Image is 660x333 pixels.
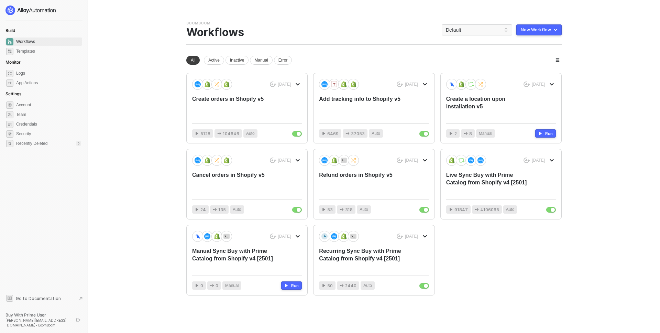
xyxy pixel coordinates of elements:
span: 2 [454,130,457,137]
img: icon [341,81,347,87]
img: icon [449,81,455,87]
a: logo [5,6,82,15]
span: icon-success-page [270,82,276,87]
span: icon-app-actions [340,283,344,288]
div: Manual Sync Buy with Prime Catalog from Shopify v4 [2501] [192,247,280,270]
span: icon-success-page [524,82,530,87]
img: icon [204,81,210,87]
span: icon-arrow-down [423,158,427,162]
div: Create a location upon installation v5 [446,95,534,118]
span: dashboard [6,38,13,45]
span: icon-app-actions [345,131,350,136]
span: documentation [6,295,13,302]
img: icon [341,233,347,239]
img: icon [468,157,474,163]
span: icon-app-actions [210,283,214,288]
span: Auto [233,206,241,213]
div: [DATE] [405,82,418,87]
span: icon-success-page [397,158,403,163]
span: Recently Deleted [16,141,47,147]
span: icon-arrow-down [296,158,300,162]
span: icon-success-page [397,234,403,239]
div: [DATE] [278,234,291,239]
span: icon-app-actions [464,131,468,136]
div: App Actions [16,80,38,86]
img: icon [195,81,201,87]
span: Monitor [5,60,21,65]
span: icon-success-page [397,82,403,87]
span: 50 [327,282,333,289]
img: icon [350,81,356,87]
span: icon-arrow-down [296,234,300,238]
button: Run [535,129,556,138]
span: Auto [372,130,380,137]
span: settings [6,101,13,109]
span: 8 [469,130,472,137]
span: 104646 [223,130,239,137]
img: icon [223,81,230,87]
span: icon-success-page [270,158,276,163]
img: icon [468,81,474,87]
span: Build [5,28,15,33]
span: Auto [363,282,372,289]
span: Auto [360,206,368,213]
div: [DATE] [405,234,418,239]
span: marketplace [6,48,13,55]
img: icon [195,157,201,163]
img: icon [341,157,347,163]
span: icon-app-actions [6,79,13,87]
div: [DATE] [278,158,291,163]
span: Manual [225,282,239,289]
div: Inactive [225,56,249,65]
div: 0 [76,141,81,146]
img: icon [321,81,328,87]
span: Workflows [16,37,81,46]
img: icon [449,157,455,163]
div: [DATE] [405,158,418,163]
div: [DATE] [532,158,545,163]
div: Run [291,283,299,289]
span: Team [16,110,81,119]
div: [DATE] [532,82,545,87]
span: icon-app-actions [213,207,217,212]
img: icon [350,157,356,163]
span: 6469 [327,130,339,137]
img: icon [458,157,464,163]
div: Manual [250,56,272,65]
span: 91847 [454,206,468,213]
span: Security [16,130,81,138]
img: icon [477,157,484,163]
span: settings [6,140,13,147]
img: icon [350,233,356,239]
img: icon [223,233,230,239]
span: 0 [216,282,218,289]
div: BoomBoom [186,21,210,26]
img: icon [331,157,337,163]
span: icon-app-actions [340,207,344,212]
img: icon [321,157,328,163]
span: 2440 [345,282,356,289]
span: icon-app-actions [475,207,479,212]
span: icon-success-page [524,158,530,163]
div: Create orders in Shopify v5 [192,95,280,118]
span: 5128 [200,130,210,137]
span: Auto [506,206,515,213]
span: icon-arrow-down [423,234,427,238]
span: 4106065 [480,206,499,213]
span: Settings [5,91,21,96]
span: 24 [200,206,206,213]
div: Refund orders in Shopify v5 [319,171,407,194]
div: Error [274,56,292,65]
img: icon [458,81,464,87]
span: document-arrow [77,295,84,302]
a: Knowledge Base [5,294,82,302]
span: Account [16,101,81,109]
div: Buy With Prime User [5,312,70,318]
img: icon [214,81,220,87]
img: icon [331,81,337,87]
img: icon [214,233,220,239]
span: icon-arrow-down [296,82,300,86]
div: New Workflow [521,27,551,33]
span: 53 [327,206,333,213]
div: [DATE] [278,82,291,87]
